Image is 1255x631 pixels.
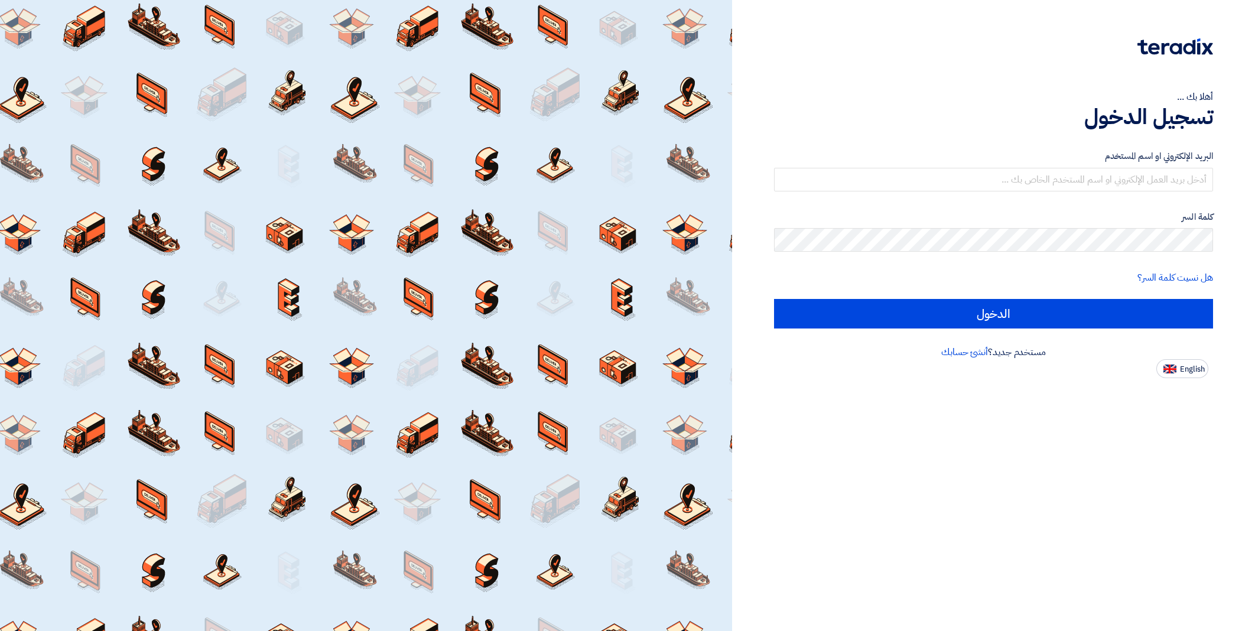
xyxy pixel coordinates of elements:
[774,149,1213,163] label: البريد الإلكتروني او اسم المستخدم
[774,168,1213,191] input: أدخل بريد العمل الإلكتروني او اسم المستخدم الخاص بك ...
[1180,365,1205,373] span: English
[774,299,1213,328] input: الدخول
[1163,365,1176,373] img: en-US.png
[941,345,988,359] a: أنشئ حسابك
[1137,271,1213,285] a: هل نسيت كلمة السر؟
[774,104,1213,130] h1: تسجيل الدخول
[774,90,1213,104] div: أهلا بك ...
[774,345,1213,359] div: مستخدم جديد؟
[1156,359,1208,378] button: English
[1137,38,1213,55] img: Teradix logo
[774,210,1213,224] label: كلمة السر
